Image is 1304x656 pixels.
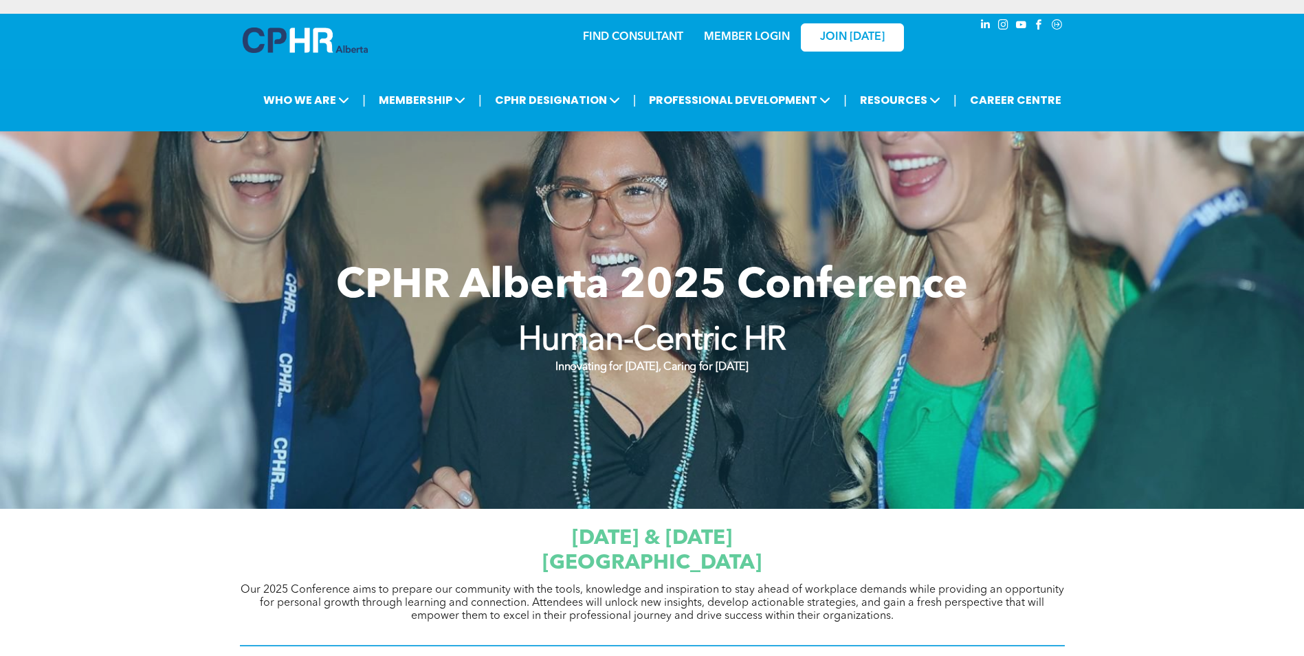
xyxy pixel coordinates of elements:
a: JOIN [DATE] [801,23,904,52]
span: WHO WE ARE [259,87,353,113]
span: CPHR Alberta 2025 Conference [336,266,968,307]
li: | [953,86,957,114]
a: Social network [1050,17,1065,36]
a: instagram [996,17,1011,36]
strong: Innovating for [DATE], Caring for [DATE] [555,362,748,373]
span: [GEOGRAPHIC_DATA] [542,553,762,573]
li: | [843,86,847,114]
span: RESOURCES [856,87,944,113]
span: [DATE] & [DATE] [572,528,732,549]
li: | [633,86,637,114]
a: CAREER CENTRE [966,87,1065,113]
a: FIND CONSULTANT [583,32,683,43]
span: CPHR DESIGNATION [491,87,624,113]
span: JOIN [DATE] [820,31,885,44]
a: linkedin [978,17,993,36]
a: facebook [1032,17,1047,36]
a: youtube [1014,17,1029,36]
img: A blue and white logo for cp alberta [243,28,368,53]
strong: Human-Centric HR [518,325,786,358]
span: PROFESSIONAL DEVELOPMENT [645,87,835,113]
li: | [362,86,366,114]
a: MEMBER LOGIN [704,32,790,43]
span: MEMBERSHIP [375,87,469,113]
li: | [478,86,482,114]
span: Our 2025 Conference aims to prepare our community with the tools, knowledge and inspiration to st... [241,584,1064,622]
